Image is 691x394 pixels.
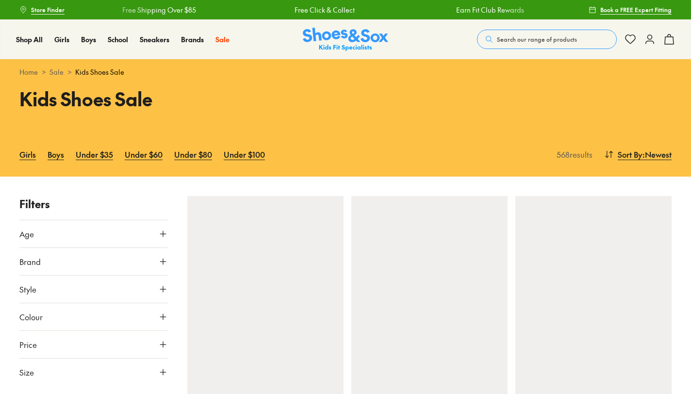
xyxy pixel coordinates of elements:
p: Filters [19,196,168,212]
span: School [108,34,128,44]
a: Under $60 [125,144,163,165]
h1: Kids Shoes Sale [19,85,334,113]
a: Sale [215,34,230,45]
span: Book a FREE Expert Fitting [600,5,672,14]
button: Brand [19,248,168,275]
a: Sale [49,67,64,77]
p: 568 results [553,148,592,160]
span: Brand [19,256,41,267]
a: Free Click & Collect [292,5,352,15]
button: Colour [19,303,168,330]
a: Store Finder [19,1,65,18]
button: Age [19,220,168,247]
a: School [108,34,128,45]
a: Boys [48,144,64,165]
span: Girls [54,34,69,44]
a: Girls [19,144,36,165]
a: Book a FREE Expert Fitting [589,1,672,18]
div: > > [19,67,672,77]
span: Style [19,283,36,295]
button: Size [19,359,168,386]
span: Sneakers [140,34,169,44]
span: Boys [81,34,96,44]
a: Earn Fit Club Rewards [454,5,522,15]
button: Style [19,276,168,303]
a: Under $80 [174,144,212,165]
a: Under $35 [76,144,113,165]
a: Free Shipping Over $85 [120,5,194,15]
span: Sort By [618,148,642,160]
span: Colour [19,311,43,323]
a: Boys [81,34,96,45]
span: Age [19,228,34,240]
button: Search our range of products [477,30,617,49]
a: Shop All [16,34,43,45]
span: Search our range of products [497,35,577,44]
a: Home [19,67,38,77]
button: Sort By:Newest [604,144,672,165]
span: Store Finder [31,5,65,14]
span: : Newest [642,148,672,160]
span: Brands [181,34,204,44]
img: SNS_Logo_Responsive.svg [303,28,388,51]
a: Girls [54,34,69,45]
span: Kids Shoes Sale [75,67,124,77]
span: Price [19,339,37,350]
span: Shop All [16,34,43,44]
a: Shoes & Sox [303,28,388,51]
a: Under $100 [224,144,265,165]
button: Price [19,331,168,358]
span: Sale [215,34,230,44]
a: Brands [181,34,204,45]
a: Sneakers [140,34,169,45]
span: Size [19,366,34,378]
